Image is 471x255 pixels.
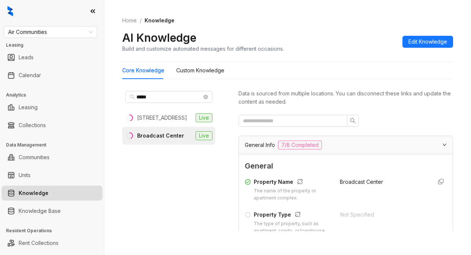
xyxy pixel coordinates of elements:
a: Calendar [19,68,41,83]
li: Knowledge [1,186,102,201]
a: Knowledge [19,186,48,201]
h3: Resident Operations [6,227,104,234]
a: Leasing [19,100,38,115]
a: Communities [19,150,50,165]
li: Calendar [1,68,102,83]
li: Knowledge Base [1,204,102,218]
h3: Data Management [6,142,104,148]
a: Home [121,16,138,25]
div: General Info7/8 Completed [239,136,453,154]
span: General [245,160,447,172]
div: Property Name [254,178,331,188]
li: Units [1,168,102,183]
img: logo [7,6,13,16]
div: The type of property, such as apartment, condo, or townhouse. [254,220,331,234]
span: search [350,118,356,124]
div: Data is sourced from multiple locations. You can disconnect these links and update the content as... [238,89,453,106]
div: [STREET_ADDRESS] [137,114,187,122]
h3: Leasing [6,42,104,48]
a: Knowledge Base [19,204,61,218]
button: Edit Knowledge [402,36,453,48]
span: Knowledge [145,17,174,23]
a: Leads [19,50,34,65]
div: Property Type [254,211,331,220]
div: Broadcast Center [137,132,184,140]
a: Collections [19,118,46,133]
li: Collections [1,118,102,133]
div: Not Specified [340,211,427,219]
li: Communities [1,150,102,165]
span: Live [196,131,212,140]
div: Custom Knowledge [176,66,224,75]
span: expanded [442,142,447,147]
span: close-circle [203,95,208,99]
span: Air Communities [8,26,93,38]
li: Leads [1,50,102,65]
a: Rent Collections [19,236,59,251]
div: Build and customize automated messages for different occasions. [122,45,284,53]
span: Broadcast Center [340,179,383,185]
li: Leasing [1,100,102,115]
span: search [130,94,135,100]
div: Core Knowledge [122,66,164,75]
li: Rent Collections [1,236,102,251]
div: The name of the property or apartment complex. [254,188,331,202]
a: Units [19,168,31,183]
li: / [140,16,142,25]
span: 7/8 Completed [278,141,322,149]
h2: AI Knowledge [122,31,196,45]
span: General Info [245,141,275,149]
span: Live [196,113,212,122]
h3: Analytics [6,92,104,98]
span: Edit Knowledge [408,38,447,46]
